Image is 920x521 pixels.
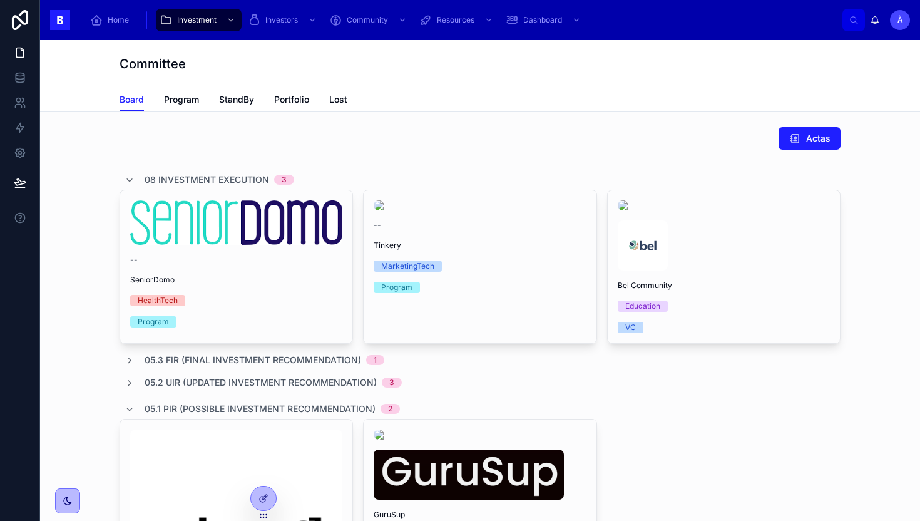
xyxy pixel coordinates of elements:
[374,430,586,440] img: imagotipo.png
[779,127,841,150] button: Actas
[363,190,596,344] a: --TinkeryMarketingTechProgram
[416,9,499,31] a: Resources
[164,88,199,113] a: Program
[502,9,587,31] a: Dashboard
[120,190,353,344] a: --SeniorDomoHealthTechProgram
[177,15,217,25] span: Investment
[329,88,347,113] a: Lost
[381,282,412,293] div: Program
[897,15,903,25] span: À
[618,220,668,271] img: Bel-COmmunity_Logo.png
[145,173,269,186] span: 08 Investment Execution
[108,15,129,25] span: Home
[138,316,169,328] div: Program
[130,255,138,265] span: --
[164,93,199,106] span: Program
[130,200,342,245] img: images
[156,9,242,31] a: Investment
[120,88,144,112] a: Board
[625,322,636,333] div: VC
[374,240,586,250] span: Tinkery
[374,220,381,230] span: --
[86,9,138,31] a: Home
[274,93,309,106] span: Portfolio
[388,404,392,414] div: 2
[325,9,413,31] a: Community
[618,200,830,210] img: view
[607,190,841,344] a: Bel-COmmunity_Logo.pngBel CommunityEducationVC
[80,6,842,34] div: scrollable content
[618,281,830,291] span: Bel Community
[219,93,254,106] span: StandBy
[389,378,394,388] div: 3
[374,450,563,500] img: Screenshot-2025-09-04-at-10.32.11.png
[329,93,347,106] span: Lost
[347,15,388,25] span: Community
[625,301,660,312] div: Education
[138,295,178,306] div: HealthTech
[806,132,831,145] span: Actas
[145,403,376,415] span: 05.1 PIR (Possible Investment Recommendation)
[120,55,186,73] h1: Committee
[274,88,309,113] a: Portfolio
[374,510,586,520] span: GuruSup
[437,15,474,25] span: Resources
[50,10,70,30] img: App logo
[374,200,586,210] img: Tinkery-Logo-600px.jpeg
[244,9,323,31] a: Investors
[145,376,377,389] span: 05.2 UIR (Updated Investment Recommendation)
[374,355,377,365] div: 1
[219,88,254,113] a: StandBy
[523,15,562,25] span: Dashboard
[120,93,144,106] span: Board
[145,354,361,366] span: 05.3 FIR (Final Investment Recommendation)
[265,15,298,25] span: Investors
[130,275,342,285] span: SeniorDomo
[381,260,434,272] div: MarketingTech
[282,175,287,185] div: 3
